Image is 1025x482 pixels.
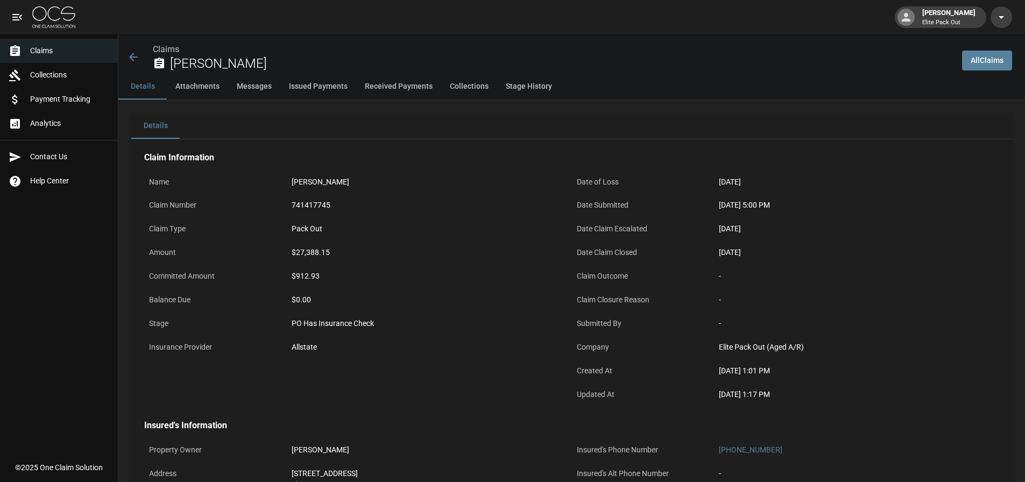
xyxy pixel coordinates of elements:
span: Help Center [30,175,109,187]
div: - [719,271,994,282]
div: - [719,294,994,306]
p: Committed Amount [144,266,287,287]
h4: Claim Information [144,152,999,163]
div: $0.00 [292,294,567,306]
span: Collections [30,69,109,81]
button: open drawer [6,6,28,28]
div: [DATE] [719,247,994,258]
p: Date Submitted [572,195,715,216]
p: Date Claim Escalated [572,218,715,239]
div: - [719,468,994,479]
button: Received Payments [356,74,441,100]
img: ocs-logo-white-transparent.png [32,6,75,28]
div: [PERSON_NAME] [292,444,567,456]
p: Claim Closure Reason [572,289,715,310]
p: Property Owner [144,440,287,460]
span: Contact Us [30,151,109,162]
div: [PERSON_NAME] [292,176,567,188]
div: Allstate [292,342,567,353]
p: Insured's Phone Number [572,440,715,460]
p: Elite Pack Out [922,18,975,27]
p: Name [144,172,287,193]
span: Payment Tracking [30,94,109,105]
p: Claim Type [144,218,287,239]
a: [PHONE_NUMBER] [719,445,782,454]
div: anchor tabs [118,74,1025,100]
p: Claim Number [144,195,287,216]
p: Created At [572,360,715,381]
div: Elite Pack Out (Aged A/R) [719,342,994,353]
button: Details [131,113,180,139]
p: Insurance Provider [144,337,287,358]
span: Analytics [30,118,109,129]
button: Details [118,74,167,100]
p: Stage [144,313,287,334]
button: Collections [441,74,497,100]
div: [DATE] 1:17 PM [719,389,994,400]
p: Claim Outcome [572,266,715,287]
div: © 2025 One Claim Solution [15,462,103,473]
div: $27,388.15 [292,247,567,258]
a: AllClaims [962,51,1012,70]
span: Claims [30,45,109,56]
p: Date of Loss [572,172,715,193]
h2: [PERSON_NAME] [170,56,953,72]
div: details tabs [131,113,1012,139]
button: Stage History [497,74,561,100]
div: [DATE] [719,176,994,188]
div: [DATE] 1:01 PM [719,365,994,377]
div: PO Has Insurance Check [292,318,567,329]
p: Updated At [572,384,715,405]
div: 741417745 [292,200,567,211]
div: [DATE] [719,223,994,235]
p: Submitted By [572,313,715,334]
div: $912.93 [292,271,567,282]
div: [STREET_ADDRESS] [292,468,567,479]
h4: Insured's Information [144,420,999,431]
div: [DATE] 5:00 PM [719,200,994,211]
button: Attachments [167,74,228,100]
div: Pack Out [292,223,567,235]
div: - [719,318,994,329]
button: Messages [228,74,280,100]
nav: breadcrumb [153,43,953,56]
div: [PERSON_NAME] [918,8,980,27]
a: Claims [153,44,179,54]
p: Balance Due [144,289,287,310]
p: Company [572,337,715,358]
p: Amount [144,242,287,263]
p: Date Claim Closed [572,242,715,263]
button: Issued Payments [280,74,356,100]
